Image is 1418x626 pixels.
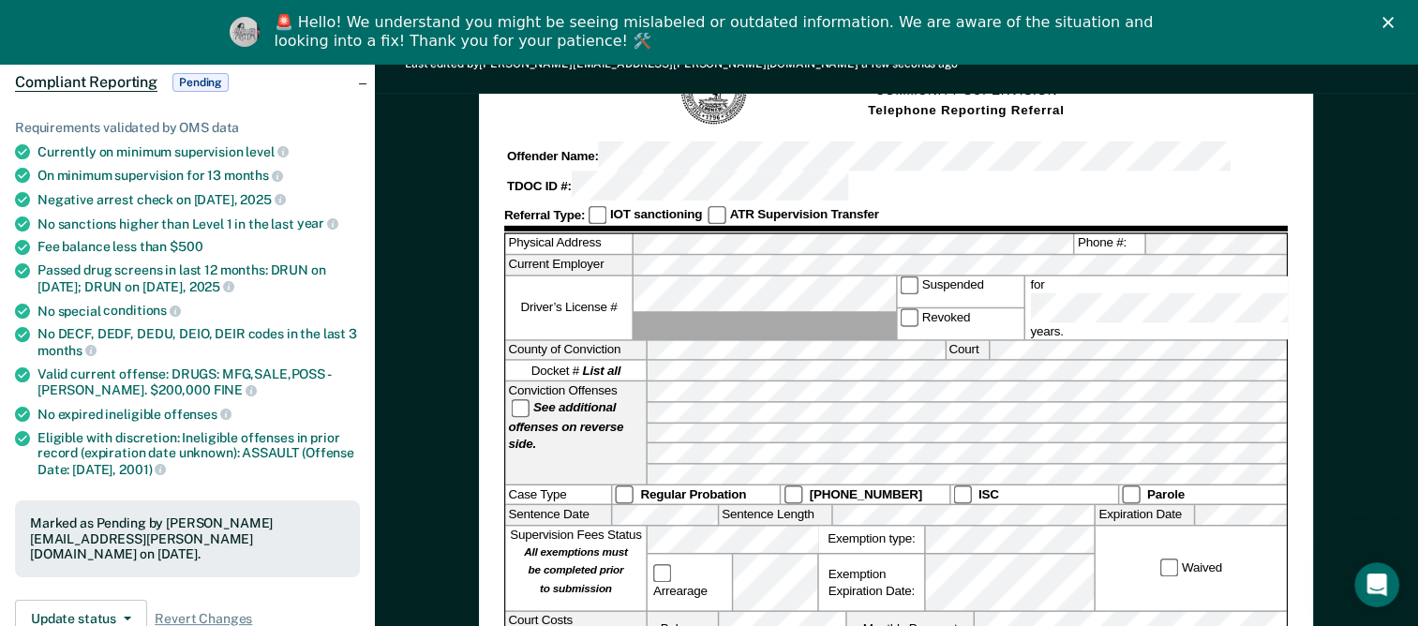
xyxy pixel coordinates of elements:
div: Marked as Pending by [PERSON_NAME][EMAIL_ADDRESS][PERSON_NAME][DOMAIN_NAME] on [DATE]. [30,515,345,562]
span: offenses [164,407,231,422]
label: for years. [1028,276,1311,339]
input: See additional offenses on reverse side. [512,398,530,417]
span: conditions [103,303,180,318]
strong: Telephone Reporting Referral [868,103,1065,117]
div: Currently on minimum supervision [37,143,360,160]
div: On minimum supervision for 13 [37,167,360,184]
label: Exemption type: [819,526,924,552]
strong: Offender Name: [507,149,599,163]
div: No sanctions higher than Level 1 in the last [37,216,360,232]
label: Waived [1157,559,1226,577]
label: Physical Address [506,235,633,255]
div: Exemption Expiration Date: [819,554,924,610]
label: Arrearage [650,564,729,600]
label: County of Conviction [506,340,647,360]
div: Valid current offense: DRUGS: MFG,SALE,POSS - [PERSON_NAME]. $200,000 [37,366,360,398]
label: Sentence Date [506,505,611,525]
div: No DECF, DEDF, DEDU, DEIO, DEIR codes in the last 3 [37,326,360,358]
div: Case Type [506,485,611,504]
input: Arrearage [653,564,672,583]
strong: [PHONE_NUMBER] [810,486,922,500]
input: IOT sanctioning [589,206,607,225]
span: FINE [214,382,257,397]
strong: ISC [978,486,999,500]
label: Driver’s License # [506,276,633,339]
input: Parole [1122,485,1141,504]
label: Sentence Length [720,505,832,525]
div: Eligible with discretion: Ineligible offenses in prior record (expiration date unknown): ASSAULT ... [37,430,360,478]
input: Revoked [900,308,918,327]
label: Expiration Date [1097,505,1195,525]
input: ATR Supervision Transfer [708,206,726,225]
strong: Parole [1147,486,1185,500]
iframe: Intercom live chat [1354,562,1399,607]
span: $500 [170,239,202,254]
strong: ATR Supervision Transfer [730,208,879,222]
span: year [297,216,338,231]
input: for years. [1031,293,1308,322]
input: [PHONE_NUMBER] [784,485,803,504]
input: Waived [1160,559,1179,577]
div: Requirements validated by OMS data [15,120,360,136]
div: No special [37,303,360,320]
span: Docket # [531,363,621,380]
strong: All exemptions must be completed prior to submission [524,545,628,594]
div: Negative arrest check on [DATE], [37,191,360,208]
div: 🚨 Hello! We understand you might be seeing mislabeled or outdated information. We are aware of th... [275,13,1159,51]
strong: List all [583,364,621,378]
label: Current Employer [506,256,633,276]
label: Suspended [897,276,1023,307]
div: Supervision Fees Status [506,526,647,610]
label: Revoked [897,308,1023,339]
strong: TDOC ID #: [507,179,572,193]
strong: Referral Type: [504,208,585,222]
span: 2001) [119,462,166,477]
span: level [246,144,288,159]
span: Pending [172,73,229,92]
div: Conviction Offenses [506,381,647,484]
img: Profile image for Kim [230,17,260,47]
input: Suspended [900,276,918,295]
input: Regular Probation [616,485,634,504]
div: Close [1382,17,1401,28]
span: months [37,343,97,358]
div: Fee balance less than [37,239,360,255]
span: Compliant Reporting [15,73,157,92]
span: a few seconds ago [861,57,958,70]
input: ISC [953,485,972,504]
span: 2025 [189,279,234,294]
strong: Regular Probation [641,486,747,500]
label: Court [947,340,989,360]
div: Passed drug screens in last 12 months: DRUN on [DATE]; DRUN on [DATE], [37,262,360,294]
span: 2025 [240,192,285,207]
span: months [224,168,283,183]
strong: See additional offenses on reverse side. [509,400,624,450]
strong: IOT sanctioning [610,208,702,222]
div: No expired ineligible [37,406,360,423]
label: Phone #: [1075,235,1145,255]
